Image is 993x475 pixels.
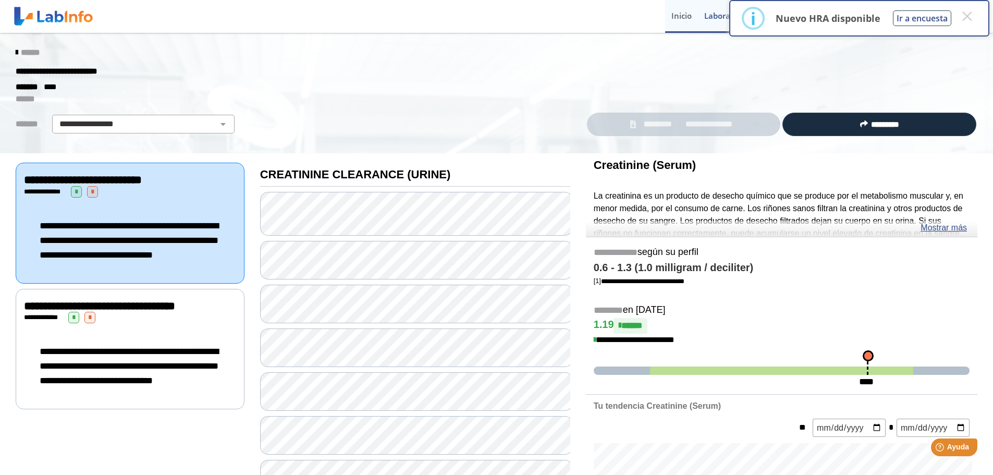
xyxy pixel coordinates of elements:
h5: en [DATE] [594,305,970,316]
iframe: Help widget launcher [900,434,982,464]
b: Creatinine (Serum) [594,159,696,172]
input: mm/dd/yyyy [813,419,886,437]
button: Ir a encuesta [893,10,951,26]
input: mm/dd/yyyy [897,419,970,437]
p: Nuevo HRA disponible [776,12,880,25]
b: Tu tendencia Creatinine (Serum) [594,401,721,410]
p: La creatinina es un producto de desecho químico que se produce por el metabolismo muscular y, en ... [594,190,970,302]
a: [1] [594,277,684,285]
div: i [751,9,756,28]
b: CREATININE CLEARANCE (URINE) [260,168,450,181]
h4: 0.6 - 1.3 (1.0 milligram / deciliter) [594,262,970,274]
h5: según su perfil [594,247,970,259]
a: Mostrar más [921,222,967,234]
button: Close this dialog [958,7,976,26]
h4: 1.19 [594,318,970,334]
